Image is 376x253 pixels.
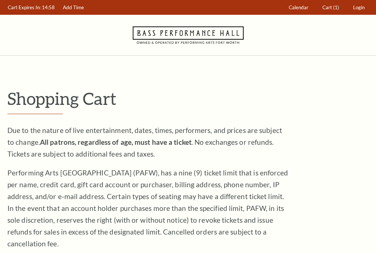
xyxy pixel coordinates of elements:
[40,138,192,146] strong: All patrons, regardless of age, must have a ticket
[353,4,365,10] span: Login
[7,167,288,250] p: Performing Arts [GEOGRAPHIC_DATA] (PAFW), has a nine (9) ticket limit that is enforced per name, ...
[8,4,41,10] span: Cart Expires In:
[285,0,312,15] a: Calendar
[7,89,369,108] p: Shopping Cart
[289,4,308,10] span: Calendar
[319,0,343,15] a: Cart (1)
[333,4,339,10] span: (1)
[322,4,332,10] span: Cart
[350,0,368,15] a: Login
[7,126,282,158] span: Due to the nature of live entertainment, dates, times, performers, and prices are subject to chan...
[60,0,88,15] a: Add Time
[42,4,55,10] span: 14:58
